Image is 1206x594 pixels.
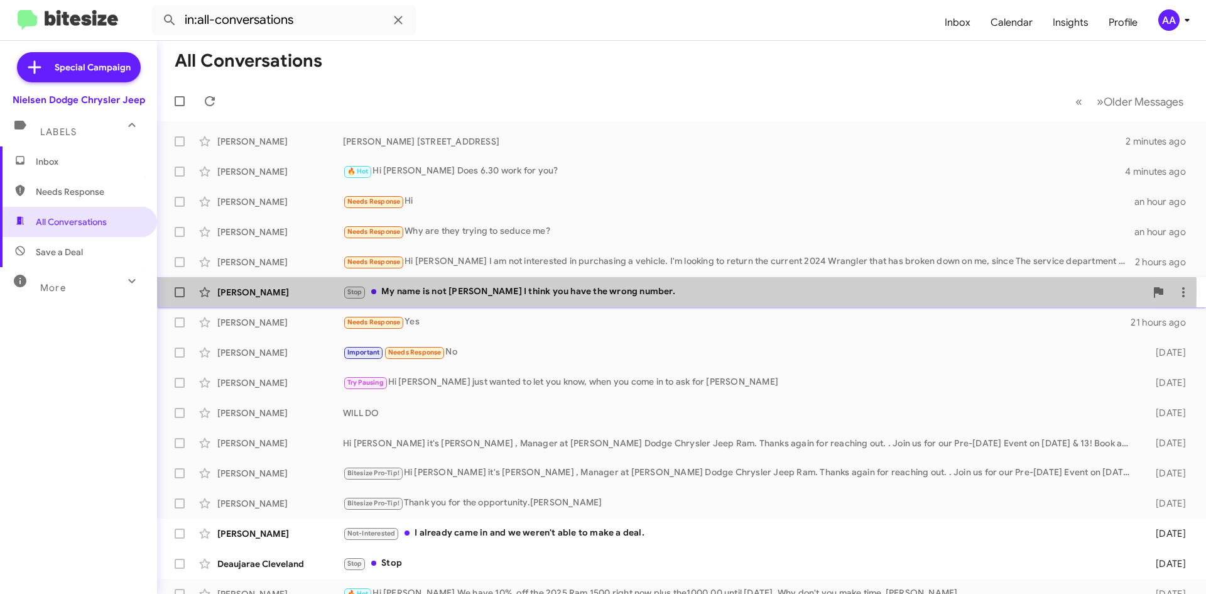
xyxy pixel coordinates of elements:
div: No [343,345,1136,360]
div: [DATE] [1136,377,1196,389]
div: 2 minutes ago [1126,135,1196,148]
div: Why are they trying to seduce me? [343,224,1134,239]
div: Hi [PERSON_NAME] it's [PERSON_NAME] , Manager at [PERSON_NAME] Dodge Chrysler Jeep Ram. Thanks ag... [343,466,1136,480]
span: Needs Response [388,348,442,356]
a: Special Campaign [17,52,141,82]
div: [PERSON_NAME] [217,195,343,208]
div: WILL DO [343,407,1136,419]
div: Hi [PERSON_NAME] just wanted to let you know, when you come in to ask for [PERSON_NAME] [343,375,1136,390]
span: 🔥 Hot [347,167,369,175]
div: [DATE] [1136,346,1196,359]
div: Hi [PERSON_NAME] I am not interested in purchasing a vehicle. I'm looking to return the current 2... [343,255,1135,269]
div: [PERSON_NAME] [217,256,343,268]
div: [DATE] [1136,407,1196,419]
nav: Page navigation example [1068,89,1191,114]
div: [PERSON_NAME] [217,527,343,540]
div: [PERSON_NAME] [217,437,343,449]
span: Important [347,348,380,356]
span: Save a Deal [36,246,83,258]
div: [PERSON_NAME] [217,226,343,238]
div: [DATE] [1136,558,1196,570]
div: [PERSON_NAME] [217,346,343,359]
div: [PERSON_NAME] [217,497,343,510]
div: [PERSON_NAME] [217,135,343,148]
div: [PERSON_NAME] [STREET_ADDRESS] [343,135,1126,148]
span: Needs Response [36,185,143,198]
h1: All Conversations [175,51,322,71]
span: Needs Response [347,258,401,266]
div: [PERSON_NAME] [217,377,343,389]
button: Next [1089,89,1191,114]
span: Stop [347,559,362,568]
div: AA [1158,9,1180,31]
div: I already came in and we weren't able to make a deal. [343,526,1136,541]
div: 21 hours ago [1131,316,1196,329]
span: Inbox [36,155,143,168]
div: [DATE] [1136,467,1196,480]
div: Deaujarae Cleveland [217,558,343,570]
div: [DATE] [1136,437,1196,449]
div: [PERSON_NAME] [217,407,343,419]
span: Needs Response [347,197,401,206]
div: Hi [PERSON_NAME] it's [PERSON_NAME] , Manager at [PERSON_NAME] Dodge Chrysler Jeep Ram. Thanks ag... [343,437,1136,449]
div: Hi [PERSON_NAME] Does 6.30 work for you? [343,164,1125,179]
div: [PERSON_NAME] [217,286,343,299]
input: Search [152,5,416,35]
div: 4 minutes ago [1125,165,1196,178]
a: Inbox [935,4,981,41]
a: Calendar [981,4,1043,41]
span: Needs Response [347,318,401,326]
span: Try Pausing [347,378,384,387]
span: More [40,282,66,294]
div: Stop [343,556,1136,571]
span: Not-Interested [347,529,396,537]
button: Previous [1068,89,1090,114]
div: Nielsen Dodge Chrysler Jeep [13,94,145,106]
div: [PERSON_NAME] [217,316,343,329]
span: Special Campaign [55,61,131,74]
span: Needs Response [347,228,401,236]
span: Bitesize Pro-Tip! [347,469,399,477]
div: Hi [343,194,1134,209]
div: an hour ago [1134,195,1196,208]
span: Stop [347,288,362,296]
span: « [1075,94,1082,109]
span: Labels [40,126,77,138]
a: Profile [1099,4,1148,41]
div: My name is not [PERSON_NAME] I think you have the wrong number. [343,285,1146,299]
div: [PERSON_NAME] [217,467,343,480]
span: Older Messages [1104,95,1183,109]
div: an hour ago [1134,226,1196,238]
span: All Conversations [36,216,107,228]
div: [PERSON_NAME] [217,165,343,178]
div: [DATE] [1136,527,1196,540]
button: AA [1148,9,1192,31]
a: Insights [1043,4,1099,41]
div: Yes [343,315,1131,329]
div: [DATE] [1136,497,1196,510]
span: Bitesize Pro-Tip! [347,499,399,507]
div: Thank you for the opportunity.[PERSON_NAME] [343,496,1136,510]
span: » [1097,94,1104,109]
div: 2 hours ago [1135,256,1196,268]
